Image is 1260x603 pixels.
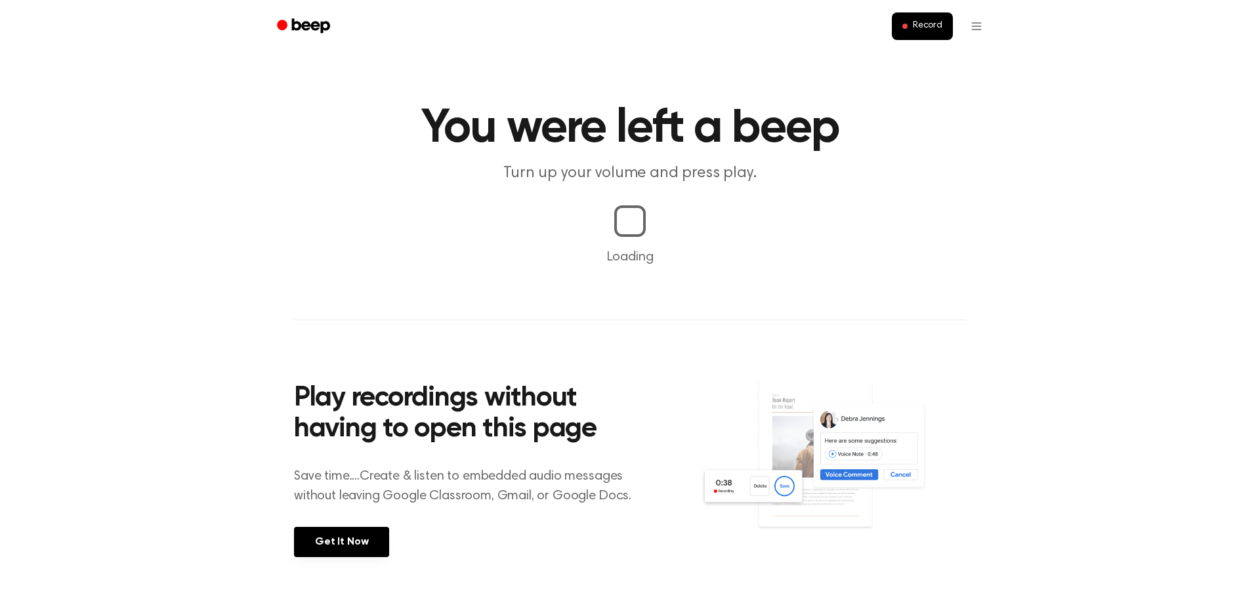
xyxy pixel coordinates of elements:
[961,10,992,42] button: Open menu
[294,527,389,557] a: Get It Now
[378,163,882,184] p: Turn up your volume and press play.
[268,14,342,39] a: Beep
[700,379,966,556] img: Voice Comments on Docs and Recording Widget
[294,467,648,506] p: Save time....Create & listen to embedded audio messages without leaving Google Classroom, Gmail, ...
[16,247,1244,267] p: Loading
[913,20,942,32] span: Record
[892,12,953,40] button: Record
[294,105,966,152] h1: You were left a beep
[294,383,648,446] h2: Play recordings without having to open this page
